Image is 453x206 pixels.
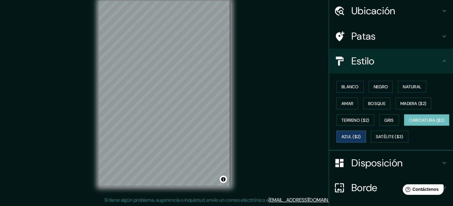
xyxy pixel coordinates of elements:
[336,131,366,142] button: Azul ($2)
[341,134,361,140] font: Azul ($2)
[329,175,453,200] div: Borde
[105,197,269,203] font: Si tiene algún problema, sugerencia o inquietud, envíe un correo electrónico a
[368,101,385,106] font: Bosque
[351,4,395,17] font: Ubicación
[351,156,402,169] font: Disposición
[269,197,345,203] a: [EMAIL_ADDRESS][DOMAIN_NAME]
[374,84,388,90] font: Negro
[376,134,403,140] font: Satélite ($3)
[395,98,431,109] button: Madera ($2)
[99,1,230,186] canvas: Mapa
[341,117,369,123] font: Terreno ($2)
[398,81,426,93] button: Natural
[409,117,445,123] font: Caricatura ($2)
[329,49,453,73] div: Estilo
[329,151,453,175] div: Disposición
[336,98,358,109] button: Amar
[351,30,376,43] font: Patas
[400,101,426,106] font: Madera ($2)
[336,114,374,126] button: Terreno ($2)
[363,98,390,109] button: Bosque
[379,114,399,126] button: Gris
[404,114,450,126] button: Caricatura ($2)
[329,24,453,49] div: Patas
[220,176,227,183] button: Activar o desactivar atribución
[351,181,377,194] font: Borde
[369,81,393,93] button: Negro
[336,81,364,93] button: Blanco
[341,84,359,90] font: Blanco
[398,182,446,199] iframe: Lanzador de widgets de ayuda
[403,84,421,90] font: Natural
[341,101,353,106] font: Amar
[385,117,394,123] font: Gris
[371,131,408,142] button: Satélite ($3)
[351,55,375,68] font: Estilo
